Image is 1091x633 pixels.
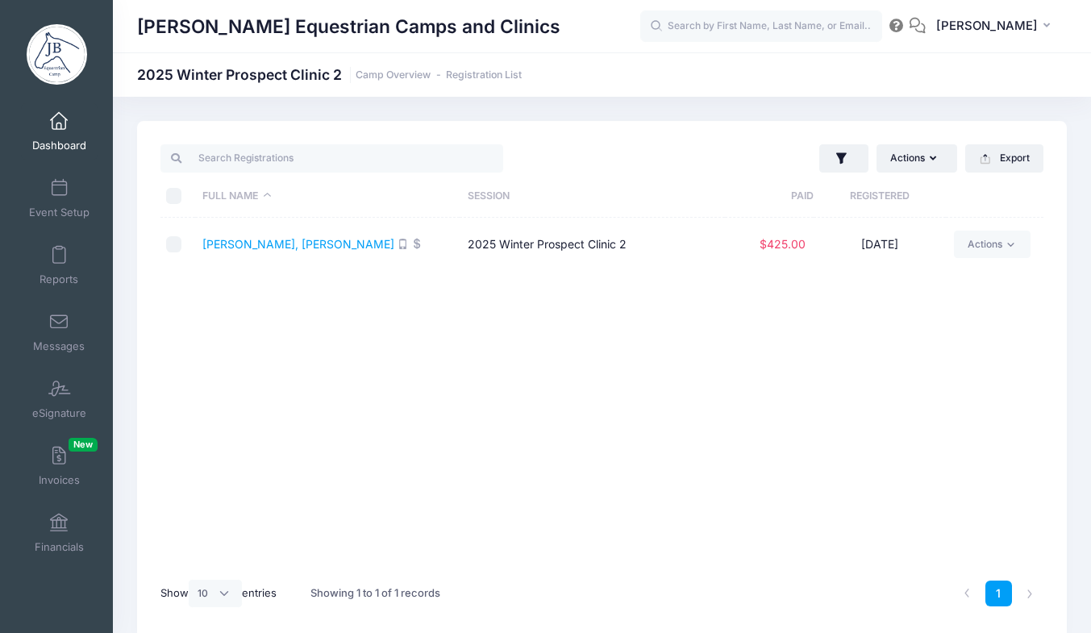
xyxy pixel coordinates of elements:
th: Session: activate to sort column ascending [460,175,725,218]
span: New [69,438,98,452]
th: Paid: activate to sort column ascending [725,175,814,218]
span: Event Setup [29,206,90,219]
a: Camp Overview [356,69,431,81]
td: 2025 Winter Prospect Clinic 2 [460,218,725,272]
a: [PERSON_NAME], [PERSON_NAME] [202,237,394,251]
label: Show entries [160,580,277,607]
i: SMS enabled [398,239,408,249]
h1: [PERSON_NAME] Equestrian Camps and Clinics [137,8,560,45]
span: Messages [33,339,85,353]
span: Dashboard [32,139,86,152]
th: Full Name: activate to sort column descending [195,175,460,218]
button: [PERSON_NAME] [926,8,1067,45]
a: Registration List [446,69,522,81]
a: Financials [21,505,98,561]
a: Event Setup [21,170,98,227]
span: Reports [40,273,78,286]
a: Actions [954,231,1031,258]
div: Showing 1 to 1 of 1 records [310,575,440,612]
span: Financials [35,540,84,554]
span: [PERSON_NAME] [936,17,1038,35]
a: eSignature [21,371,98,427]
span: $425.00 [760,237,806,251]
i: Autopay enabled [411,239,422,249]
h1: 2025 Winter Prospect Clinic 2 [137,66,522,83]
input: Search Registrations [160,144,503,172]
a: Messages [21,304,98,360]
a: Dashboard [21,103,98,160]
select: Showentries [189,580,242,607]
img: Jessica Braswell Equestrian Camps and Clinics [27,24,87,85]
a: InvoicesNew [21,438,98,494]
span: eSignature [32,406,86,420]
button: Export [965,144,1043,172]
td: [DATE] [814,218,946,272]
a: Reports [21,237,98,294]
th: Registered: activate to sort column ascending [814,175,946,218]
input: Search by First Name, Last Name, or Email... [640,10,882,43]
span: Invoices [39,473,80,487]
button: Actions [877,144,957,172]
a: 1 [985,581,1012,607]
